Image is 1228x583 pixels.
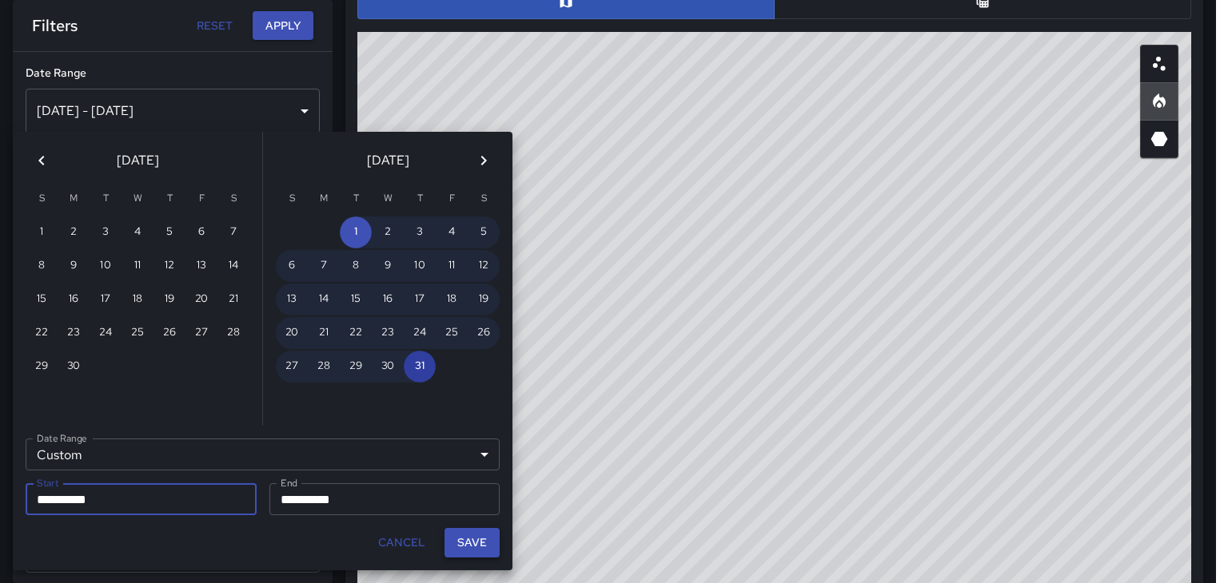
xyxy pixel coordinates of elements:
button: 23 [58,317,90,349]
button: 4 [436,216,468,248]
span: Wednesday [373,183,402,215]
button: 25 [122,317,153,349]
button: 25 [436,317,468,349]
button: 2 [372,216,404,248]
button: 7 [308,250,340,282]
span: Saturday [219,183,248,215]
button: 3 [90,216,122,248]
button: 19 [468,284,500,315]
button: 31 [404,351,436,383]
button: 27 [276,351,308,383]
button: 28 [308,351,340,383]
label: Start [37,476,58,490]
span: Thursday [405,183,434,215]
button: 16 [372,284,404,315]
button: 30 [58,351,90,383]
span: Friday [437,183,466,215]
button: 1 [26,216,58,248]
button: 18 [122,284,153,315]
span: Sunday [277,183,306,215]
button: 26 [153,317,185,349]
button: 15 [340,284,372,315]
button: 26 [468,317,500,349]
button: 8 [340,250,372,282]
button: 2 [58,216,90,248]
label: Date Range [37,431,87,445]
span: Monday [309,183,338,215]
button: 3 [404,216,436,248]
span: Tuesday [91,183,120,215]
button: 28 [217,317,249,349]
button: 10 [404,250,436,282]
button: 21 [217,284,249,315]
button: 13 [185,250,217,282]
span: Saturday [469,183,498,215]
button: 12 [153,250,185,282]
button: 20 [185,284,217,315]
button: 4 [122,216,153,248]
button: 14 [308,284,340,315]
button: 22 [26,317,58,349]
button: 23 [372,317,404,349]
button: 21 [308,317,340,349]
button: 10 [90,250,122,282]
button: 5 [468,216,500,248]
button: Save [445,528,500,557]
button: 1 [340,216,372,248]
button: 15 [26,284,58,315]
button: 29 [340,351,372,383]
button: 12 [468,250,500,282]
button: 19 [153,284,185,315]
span: [DATE] [117,149,159,172]
button: 11 [122,250,153,282]
span: Thursday [155,183,184,215]
button: 18 [436,284,468,315]
label: End [281,476,297,490]
span: [DATE] [367,149,409,172]
button: 9 [372,250,404,282]
button: 7 [217,216,249,248]
div: Custom [26,438,500,470]
span: Sunday [27,183,56,215]
button: Previous month [26,145,58,176]
button: 8 [26,250,58,282]
button: 22 [340,317,372,349]
button: 24 [90,317,122,349]
button: 20 [276,317,308,349]
button: Cancel [372,528,432,557]
button: 13 [276,284,308,315]
button: 27 [185,317,217,349]
span: Wednesday [123,183,152,215]
span: Friday [187,183,216,215]
button: 17 [404,284,436,315]
button: 29 [26,351,58,383]
button: Next month [468,145,500,176]
button: 16 [58,284,90,315]
button: 24 [404,317,436,349]
span: Monday [59,183,88,215]
button: 6 [276,250,308,282]
button: 9 [58,250,90,282]
button: 17 [90,284,122,315]
button: 30 [372,351,404,383]
button: 5 [153,216,185,248]
button: 14 [217,250,249,282]
button: 11 [436,250,468,282]
button: 6 [185,216,217,248]
span: Tuesday [341,183,370,215]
